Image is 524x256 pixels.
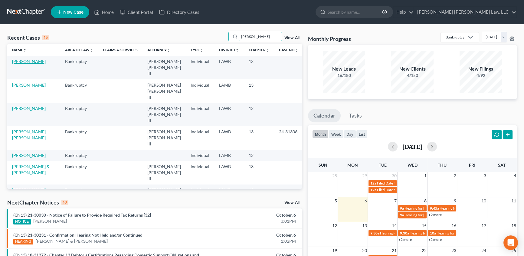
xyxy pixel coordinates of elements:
[377,181,427,185] span: Filed Date for [PERSON_NAME]
[12,164,50,175] a: [PERSON_NAME] & [PERSON_NAME]
[206,232,296,238] div: October, 6
[12,82,46,88] a: [PERSON_NAME]
[400,231,409,235] span: 9:30a
[356,130,368,138] button: list
[440,206,487,211] span: Hearing for [PERSON_NAME]
[503,235,518,250] div: Open Intercom Messenger
[60,185,98,208] td: Bankruptcy
[295,48,298,52] i: unfold_more
[12,106,46,111] a: [PERSON_NAME]
[460,72,502,78] div: 4/92
[460,65,502,72] div: New Filings
[438,162,447,168] span: Thu
[142,185,186,208] td: [PERSON_NAME] [PERSON_NAME] III
[244,79,274,103] td: 13
[214,185,244,208] td: LAWB
[244,185,274,208] td: 13
[98,44,142,56] th: Claims & Services
[90,48,93,52] i: unfold_more
[186,79,214,103] td: Individual
[424,172,427,179] span: 1
[244,150,274,161] td: 13
[398,237,412,242] a: +2 more
[511,247,517,254] span: 25
[481,247,487,254] span: 24
[323,65,365,72] div: New Leads
[186,185,214,208] td: Individual
[13,239,33,244] div: HEARING
[7,34,49,41] div: Recent Cases
[391,72,434,78] div: 4/150
[206,212,296,218] div: October, 6
[142,79,186,103] td: [PERSON_NAME] [PERSON_NAME] III
[481,197,487,204] span: 10
[402,143,422,150] h2: [DATE]
[284,201,300,205] a: View All
[344,130,356,138] button: day
[249,48,269,52] a: Chapterunfold_more
[414,7,516,18] a: [PERSON_NAME] [PERSON_NAME] Law, LLC
[239,32,282,41] input: Search by name...
[400,206,404,211] span: 9a
[63,10,84,15] span: New Case
[33,218,67,224] a: [PERSON_NAME]
[391,65,434,72] div: New Clients
[421,247,427,254] span: 22
[370,181,376,185] span: 12a
[511,197,517,204] span: 11
[308,35,351,42] h3: Monthly Progress
[60,161,98,184] td: Bankruptcy
[167,48,170,52] i: unfold_more
[446,35,464,40] div: Bankruptcy
[214,150,244,161] td: LAMB
[380,231,480,235] span: Hearing for [US_STATE] Safety Association of Timbermen - Self I
[393,7,414,18] a: Help
[12,48,27,52] a: Nameunfold_more
[142,103,186,126] td: [PERSON_NAME] [PERSON_NAME] III
[60,103,98,126] td: Bankruptcy
[404,213,452,217] span: Hearing for [PERSON_NAME]
[12,153,46,158] a: [PERSON_NAME]
[481,222,487,229] span: 17
[235,48,239,52] i: unfold_more
[206,238,296,244] div: 1:02PM
[370,231,379,235] span: 9:30a
[206,218,296,224] div: 3:01PM
[65,48,93,52] a: Area of Lawunfold_more
[391,172,397,179] span: 30
[498,162,506,168] span: Sat
[377,188,427,192] span: Filed Date for [PERSON_NAME]
[13,212,151,218] a: (Ch 13) 21-30030 - Notice of Failure to Provide Required Tax Returns [32]
[370,188,376,192] span: 12a
[451,222,457,229] span: 16
[511,222,517,229] span: 18
[12,188,46,193] a: [PERSON_NAME]
[214,56,244,79] td: LAWB
[319,162,327,168] span: Sun
[332,247,338,254] span: 19
[147,48,170,52] a: Attorneyunfold_more
[437,231,484,235] span: Hearing for [PERSON_NAME]
[214,103,244,126] td: LAWB
[451,247,457,254] span: 23
[428,237,442,242] a: +2 more
[274,126,303,150] td: 24-31306
[391,222,397,229] span: 14
[214,126,244,150] td: LAWB
[13,219,31,224] div: NOTICE
[400,213,404,217] span: 9a
[513,172,517,179] span: 4
[453,172,457,179] span: 2
[266,48,269,52] i: unfold_more
[186,56,214,79] td: Individual
[347,162,358,168] span: Mon
[186,126,214,150] td: Individual
[23,48,27,52] i: unfold_more
[430,231,436,235] span: 10a
[332,222,338,229] span: 12
[186,150,214,161] td: Individual
[378,162,386,168] span: Tue
[214,79,244,103] td: LAMB
[156,7,202,18] a: Directory Cases
[329,130,344,138] button: week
